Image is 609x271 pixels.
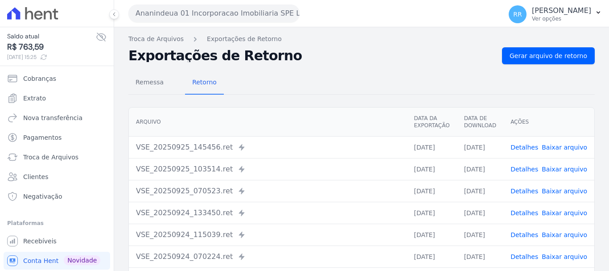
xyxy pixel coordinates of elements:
div: VSE_20250925_103514.ret [136,164,399,175]
span: R$ 763,59 [7,41,96,53]
div: VSE_20250924_133450.ret [136,208,399,218]
a: Detalhes [510,188,538,195]
span: Negativação [23,192,62,201]
span: Nova transferência [23,113,82,122]
td: [DATE] [457,202,503,224]
span: Saldo atual [7,32,96,41]
h2: Exportações de Retorno [128,50,495,62]
div: VSE_20250924_115039.ret [136,229,399,240]
a: Detalhes [510,166,538,173]
a: Baixar arquivo [542,209,587,217]
td: [DATE] [407,136,457,158]
td: [DATE] [407,224,457,246]
span: Clientes [23,172,48,181]
a: Baixar arquivo [542,144,587,151]
td: [DATE] [457,224,503,246]
div: VSE_20250924_070224.ret [136,251,399,262]
a: Troca de Arquivos [128,34,184,44]
span: Extrato [23,94,46,103]
td: [DATE] [407,202,457,224]
span: Novidade [64,255,100,265]
a: Troca de Arquivos [4,148,110,166]
div: VSE_20250925_070523.ret [136,186,399,196]
div: VSE_20250925_145456.ret [136,142,399,153]
a: Nova transferência [4,109,110,127]
td: [DATE] [407,158,457,180]
span: Conta Hent [23,256,58,265]
nav: Breadcrumb [128,34,595,44]
a: Cobranças [4,70,110,88]
span: Troca de Arquivos [23,153,78,162]
p: Ver opções [532,15,591,22]
a: Retorno [185,71,224,95]
th: Data da Exportação [407,108,457,137]
div: Plataformas [7,218,107,229]
span: Remessa [130,73,169,91]
span: RR [513,11,522,17]
a: Pagamentos [4,129,110,146]
a: Detalhes [510,144,538,151]
button: Ananindeua 01 Incorporacao Imobiliaria SPE LTDA [128,4,300,22]
span: Gerar arquivo de retorno [510,51,587,60]
a: Gerar arquivo de retorno [502,47,595,64]
span: Recebíveis [23,237,57,246]
a: Recebíveis [4,232,110,250]
a: Baixar arquivo [542,166,587,173]
th: Ações [503,108,594,137]
button: RR [PERSON_NAME] Ver opções [502,2,609,27]
td: [DATE] [457,180,503,202]
a: Baixar arquivo [542,231,587,238]
span: [DATE] 15:25 [7,53,96,61]
td: [DATE] [457,136,503,158]
th: Data de Download [457,108,503,137]
a: Clientes [4,168,110,186]
a: Conta Hent Novidade [4,252,110,270]
td: [DATE] [457,246,503,267]
td: [DATE] [457,158,503,180]
a: Exportações de Retorno [207,34,282,44]
th: Arquivo [129,108,407,137]
td: [DATE] [407,180,457,202]
span: Cobranças [23,74,56,83]
span: Retorno [187,73,222,91]
td: [DATE] [407,246,457,267]
p: [PERSON_NAME] [532,6,591,15]
span: Pagamentos [23,133,62,142]
a: Baixar arquivo [542,188,587,195]
a: Detalhes [510,231,538,238]
a: Detalhes [510,209,538,217]
a: Remessa [128,71,171,95]
a: Extrato [4,89,110,107]
a: Negativação [4,188,110,205]
a: Baixar arquivo [542,253,587,260]
a: Detalhes [510,253,538,260]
